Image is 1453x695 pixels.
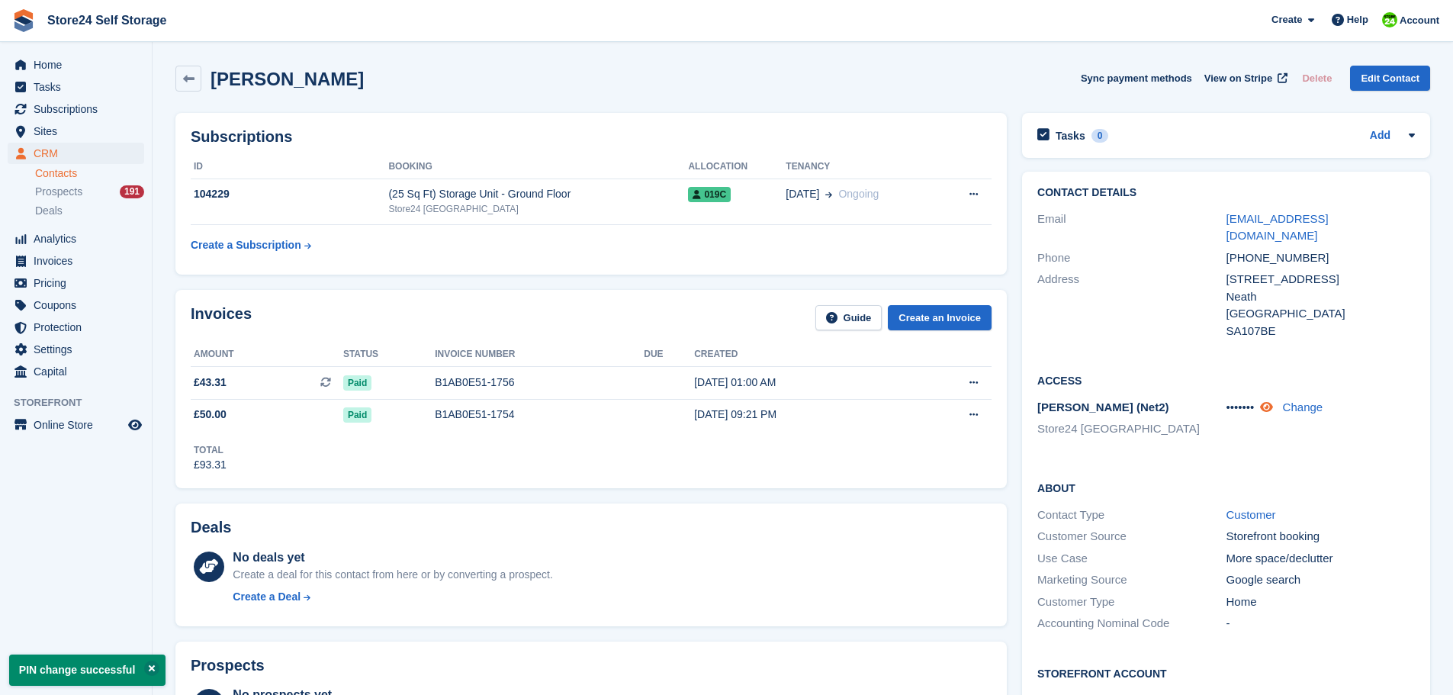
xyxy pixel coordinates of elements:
a: Customer [1226,508,1276,521]
h2: Subscriptions [191,128,992,146]
div: [PHONE_NUMBER] [1226,249,1415,267]
div: [GEOGRAPHIC_DATA] [1226,305,1415,323]
div: Google search [1226,571,1415,589]
span: Deals [35,204,63,218]
th: Due [644,343,694,367]
a: [EMAIL_ADDRESS][DOMAIN_NAME] [1226,212,1329,243]
div: SA107BE [1226,323,1415,340]
span: Create [1271,12,1302,27]
th: Amount [191,343,343,367]
span: £50.00 [194,407,227,423]
div: [STREET_ADDRESS] [1226,271,1415,288]
a: View on Stripe [1198,66,1291,91]
div: [DATE] 09:21 PM [694,407,908,423]
span: Subscriptions [34,98,125,120]
h2: Storefront Account [1037,665,1415,681]
button: Delete [1296,66,1338,91]
span: Prospects [35,185,82,199]
span: Settings [34,339,125,360]
div: 0 [1091,129,1109,143]
a: Edit Contact [1350,66,1430,91]
div: Total [194,443,227,457]
span: Tasks [34,76,125,98]
div: Contact Type [1037,507,1226,524]
a: menu [8,414,144,436]
div: £93.31 [194,457,227,473]
div: Create a Subscription [191,237,301,253]
span: View on Stripe [1204,71,1272,86]
h2: [PERSON_NAME] [211,69,364,89]
div: Marketing Source [1037,571,1226,589]
div: Create a deal for this contact from here or by converting a prospect. [233,567,552,583]
h2: Access [1037,372,1415,388]
span: Home [34,54,125,76]
a: menu [8,121,144,142]
div: B1AB0E51-1756 [435,375,644,391]
span: £43.31 [194,375,227,391]
span: Protection [34,317,125,338]
span: Analytics [34,228,125,249]
div: Phone [1037,249,1226,267]
div: Store24 [GEOGRAPHIC_DATA] [388,202,688,216]
span: ••••••• [1226,401,1255,413]
div: B1AB0E51-1754 [435,407,644,423]
li: Store24 [GEOGRAPHIC_DATA] [1037,420,1226,438]
th: Tenancy [786,155,939,179]
a: menu [8,339,144,360]
a: Preview store [126,416,144,434]
div: Use Case [1037,550,1226,568]
th: Created [694,343,908,367]
div: Create a Deal [233,589,301,605]
div: No deals yet [233,549,552,567]
th: ID [191,155,388,179]
span: Storefront [14,395,152,410]
a: Add [1370,127,1390,145]
div: Storefront booking [1226,528,1415,545]
span: Paid [343,375,371,391]
a: menu [8,98,144,120]
div: Email [1037,211,1226,245]
span: Capital [34,361,125,382]
a: menu [8,228,144,249]
span: Help [1347,12,1368,27]
div: More space/declutter [1226,550,1415,568]
a: menu [8,361,144,382]
a: Guide [815,305,882,330]
div: Home [1226,594,1415,611]
span: Paid [343,407,371,423]
a: menu [8,272,144,294]
span: Account [1400,13,1439,28]
span: Coupons [34,294,125,316]
button: Sync payment methods [1081,66,1192,91]
div: Customer Source [1037,528,1226,545]
a: Deals [35,203,144,219]
a: Contacts [35,166,144,181]
div: (25 Sq Ft) Storage Unit - Ground Floor [388,186,688,202]
th: Booking [388,155,688,179]
span: CRM [34,143,125,164]
h2: Deals [191,519,231,536]
a: Store24 Self Storage [41,8,173,33]
span: Pricing [34,272,125,294]
div: Accounting Nominal Code [1037,615,1226,632]
a: Create an Invoice [888,305,992,330]
a: menu [8,54,144,76]
h2: Tasks [1056,129,1085,143]
span: Ongoing [838,188,879,200]
th: Allocation [688,155,786,179]
span: Online Store [34,414,125,436]
img: stora-icon-8386f47178a22dfd0bd8f6a31ec36ba5ce8667c1dd55bd0f319d3a0aa187defe.svg [12,9,35,32]
div: 191 [120,185,144,198]
a: menu [8,76,144,98]
th: Status [343,343,435,367]
span: Sites [34,121,125,142]
div: - [1226,615,1415,632]
a: menu [8,294,144,316]
div: [DATE] 01:00 AM [694,375,908,391]
div: Customer Type [1037,594,1226,611]
img: Robert Sears [1382,12,1397,27]
a: Create a Subscription [191,231,311,259]
span: Invoices [34,250,125,272]
h2: About [1037,480,1415,495]
h2: Contact Details [1037,187,1415,199]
